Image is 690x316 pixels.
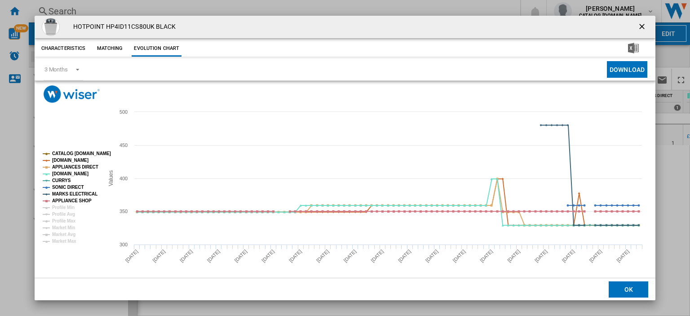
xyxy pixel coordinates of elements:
[479,249,494,263] tspan: [DATE]
[151,249,166,263] tspan: [DATE]
[44,66,68,73] div: 3 Months
[206,249,221,263] tspan: [DATE]
[52,151,111,156] tspan: CATALOG [DOMAIN_NAME]
[52,205,75,210] tspan: Profile Min
[634,18,652,36] button: getI18NText('BUTTONS.CLOSE_DIALOG')
[607,61,647,78] button: Download
[52,218,76,223] tspan: Profile Max
[342,249,357,263] tspan: [DATE]
[119,109,128,115] tspan: 500
[609,281,648,297] button: OK
[370,249,385,263] tspan: [DATE]
[52,178,71,183] tspan: CURRYS
[90,40,129,57] button: Matching
[561,249,575,263] tspan: [DATE]
[614,40,653,57] button: Download in Excel
[179,249,194,263] tspan: [DATE]
[44,85,100,103] img: logo_wiser_300x94.png
[261,249,275,263] tspan: [DATE]
[52,239,76,244] tspan: Market Max
[52,191,97,196] tspan: MARKS ELECTRICAL
[119,242,128,247] tspan: 300
[451,249,466,263] tspan: [DATE]
[42,18,60,36] img: HP4ID11CS80UK_BK_Hotpoint_Dishwasher_01.jpg
[52,225,75,230] tspan: Market Min
[39,40,88,57] button: Characteristics
[107,170,114,186] tspan: Values
[637,22,648,33] ng-md-icon: getI18NText('BUTTONS.CLOSE_DIALOG')
[233,249,248,263] tspan: [DATE]
[288,249,303,263] tspan: [DATE]
[52,185,84,190] tspan: SONIC DIRECT
[615,249,630,263] tspan: [DATE]
[52,171,88,176] tspan: [DOMAIN_NAME]
[52,232,75,237] tspan: Market Avg
[52,158,88,163] tspan: [DOMAIN_NAME]
[124,249,139,263] tspan: [DATE]
[588,249,603,263] tspan: [DATE]
[52,212,75,217] tspan: Profile Avg
[52,198,92,203] tspan: APPLIANCE SHOP
[119,176,128,181] tspan: 400
[315,249,330,263] tspan: [DATE]
[534,249,548,263] tspan: [DATE]
[35,16,655,300] md-dialog: Product popup
[425,249,439,263] tspan: [DATE]
[628,43,639,53] img: excel-24x24.png
[397,249,412,263] tspan: [DATE]
[119,209,128,214] tspan: 350
[132,40,181,57] button: Evolution chart
[119,142,128,148] tspan: 450
[69,22,176,31] h4: HOTPOINT HP4ID11CS80UK BLACK
[52,165,98,169] tspan: APPLIANCES DIRECT
[506,249,521,263] tspan: [DATE]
